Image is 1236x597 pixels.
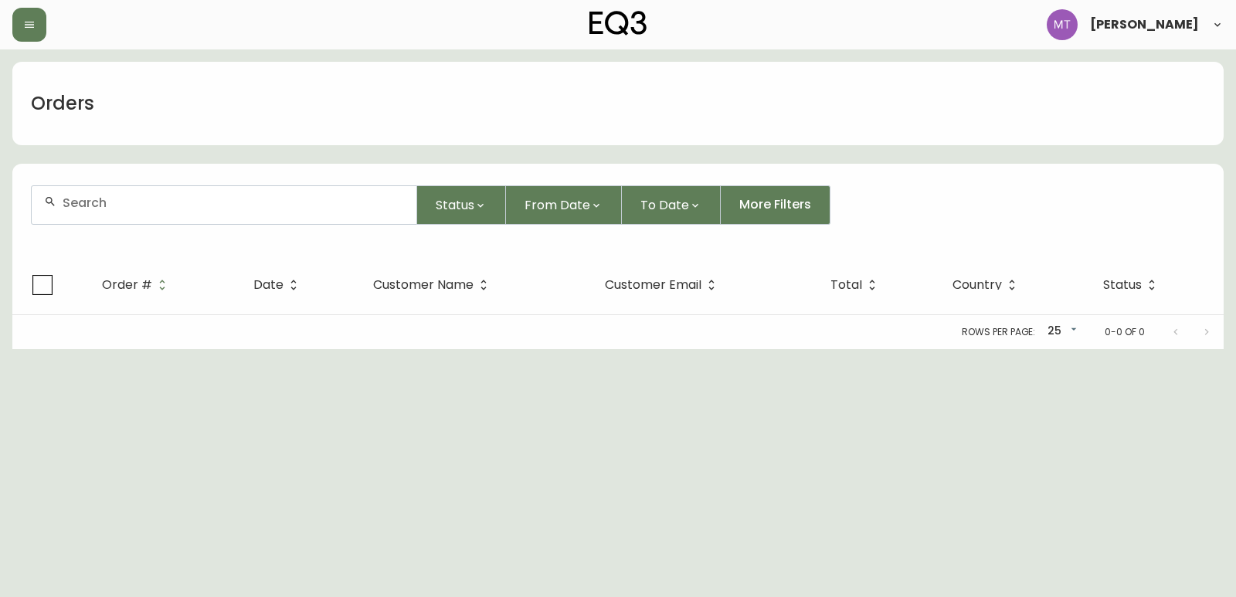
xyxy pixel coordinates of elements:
button: Status [417,185,506,225]
span: Date [253,278,304,292]
span: Customer Email [605,280,701,290]
span: Customer Email [605,278,722,292]
button: More Filters [721,185,830,225]
span: Total [830,278,882,292]
button: From Date [506,185,622,225]
p: Rows per page: [962,325,1035,339]
span: Country [952,278,1022,292]
span: Order # [102,278,172,292]
span: Status [436,195,474,215]
span: To Date [640,195,689,215]
span: [PERSON_NAME] [1090,19,1199,31]
img: 397d82b7ede99da91c28605cdd79fceb [1047,9,1078,40]
span: Order # [102,280,152,290]
input: Search [63,195,404,210]
button: To Date [622,185,721,225]
p: 0-0 of 0 [1105,325,1145,339]
span: Date [253,280,284,290]
div: 25 [1041,319,1080,344]
span: Country [952,280,1002,290]
span: Customer Name [373,280,474,290]
h1: Orders [31,90,94,117]
span: Status [1103,278,1162,292]
span: From Date [525,195,590,215]
span: Customer Name [373,278,494,292]
img: logo [589,11,647,36]
span: More Filters [739,196,811,213]
span: Total [830,280,862,290]
span: Status [1103,280,1142,290]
